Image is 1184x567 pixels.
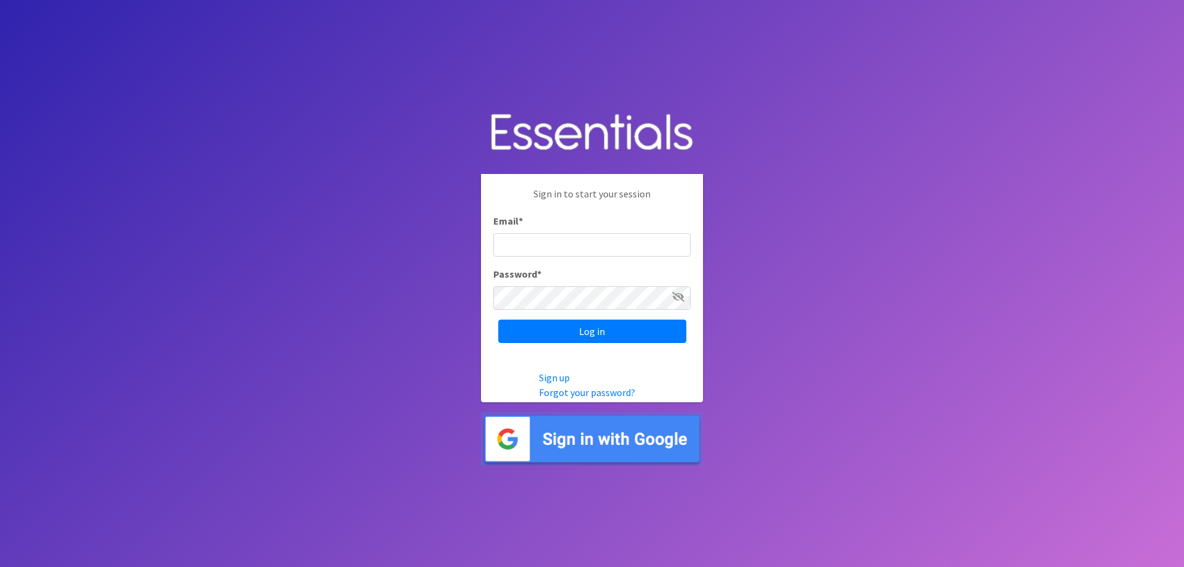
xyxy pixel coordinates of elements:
[493,186,691,213] p: Sign in to start your session
[537,268,541,280] abbr: required
[493,213,523,228] label: Email
[539,386,635,399] a: Forgot your password?
[539,371,570,384] a: Sign up
[519,215,523,227] abbr: required
[493,267,541,281] label: Password
[481,101,703,165] img: Human Essentials
[481,412,703,466] img: Sign in with Google
[498,320,686,343] input: Log in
